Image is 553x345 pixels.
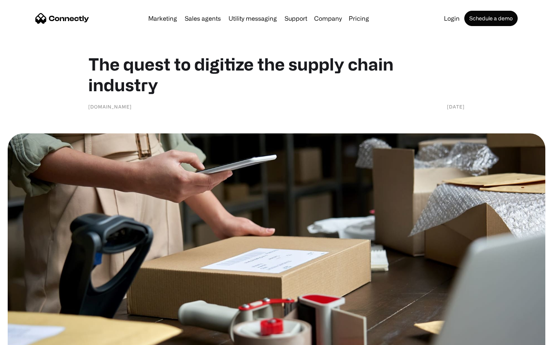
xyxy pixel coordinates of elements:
[314,13,342,24] div: Company
[88,54,465,95] h1: The quest to digitize the supply chain industry
[225,15,280,21] a: Utility messaging
[464,11,518,26] a: Schedule a demo
[281,15,310,21] a: Support
[441,15,463,21] a: Login
[447,103,465,110] div: [DATE]
[15,332,46,342] ul: Language list
[8,332,46,342] aside: Language selected: English
[145,15,180,21] a: Marketing
[346,15,372,21] a: Pricing
[88,103,132,110] div: [DOMAIN_NAME]
[182,15,224,21] a: Sales agents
